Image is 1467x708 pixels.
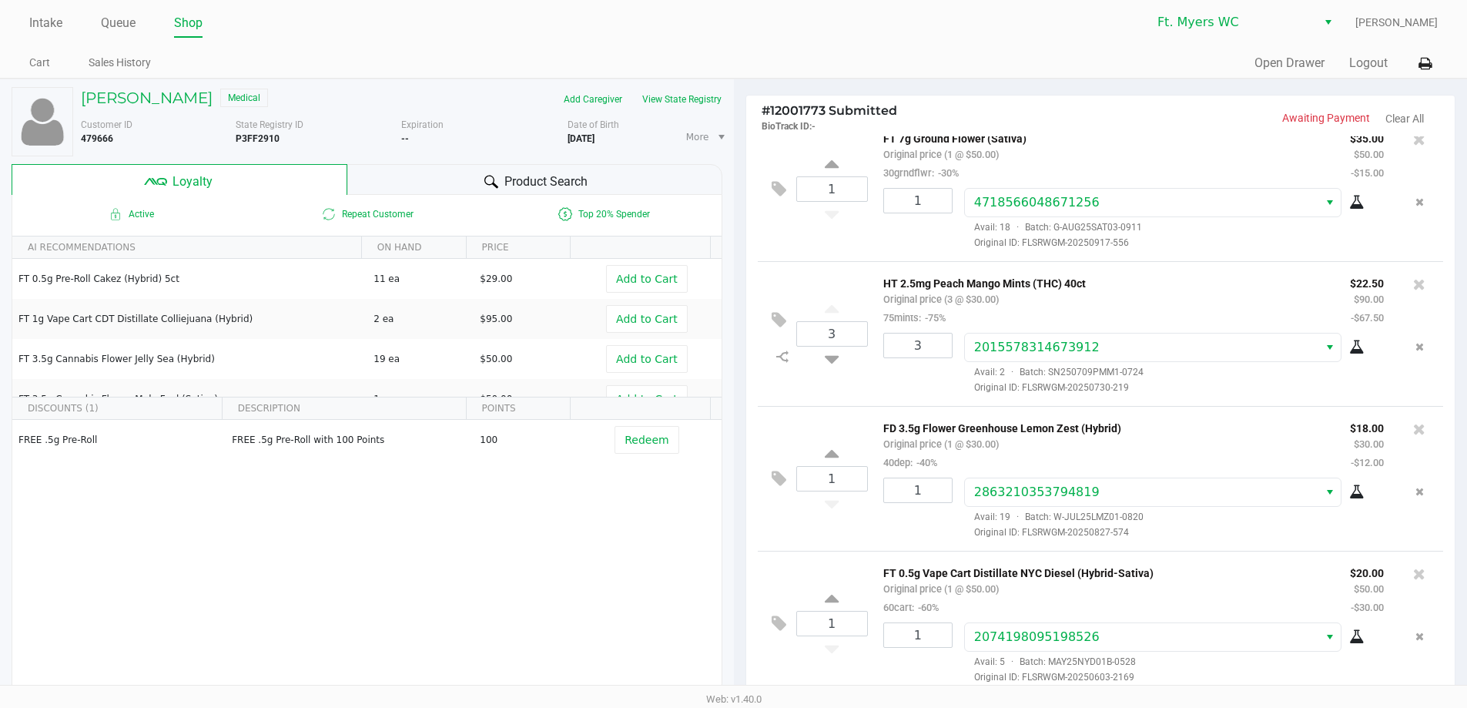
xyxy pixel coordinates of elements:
[222,398,466,420] th: DESCRIPTION
[1354,149,1384,160] small: $50.00
[1354,294,1384,305] small: $90.00
[473,420,579,460] td: 100
[466,398,571,420] th: POINTS
[236,133,280,144] b: P3FF2910
[883,149,999,160] small: Original price (1 @ $50.00)
[606,385,688,413] button: Add to Cart
[101,12,136,34] a: Queue
[1157,13,1308,32] span: Ft. Myers WC
[1254,54,1325,72] button: Open Drawer
[974,195,1100,210] span: 4718566048671256
[762,103,897,118] span: 12001773 Submitted
[883,312,946,324] small: 75mints:
[81,133,113,144] b: 479666
[964,656,1136,667] span: Avail: 5 Batch: MAY25NYD01B-0528
[12,299,367,339] td: FT 1g Vape Cart CDT Distillate Colliejuana (Hybrid)
[964,236,1384,250] span: Original ID: FLSRWGM-20250917-556
[1350,129,1384,145] p: $35.00
[174,12,203,34] a: Shop
[762,121,812,132] span: BioTrack ID:
[680,124,728,150] li: More
[504,173,588,191] span: Product Search
[1317,8,1339,36] button: Select
[883,438,999,450] small: Original price (1 @ $30.00)
[964,222,1142,233] span: Avail: 18 Batch: G-AUG25SAT03-0911
[367,259,473,299] td: 11 ea
[1318,334,1341,361] button: Select
[616,273,678,285] span: Add to Cart
[1350,418,1384,435] p: $18.00
[883,457,937,468] small: 40dep:
[686,130,709,144] span: More
[12,259,367,299] td: FT 0.5g Pre-Roll Cakez (Hybrid) 5ct
[1318,623,1341,651] button: Select
[762,103,770,118] span: #
[812,121,816,132] span: -
[606,305,688,333] button: Add to Cart
[974,485,1100,499] span: 2863210353794819
[480,273,512,284] span: $29.00
[883,563,1327,579] p: FT 0.5g Vape Cart Distillate NYC Diesel (Hybrid-Sativa)
[89,53,151,72] a: Sales History
[568,119,619,130] span: Date of Birth
[367,299,473,339] td: 2 ea
[964,525,1384,539] span: Original ID: FLSRWGM-20250827-574
[225,420,473,460] td: FREE .5g Pre-Roll with 100 Points
[913,457,937,468] span: -40%
[1351,457,1384,468] small: -$12.00
[485,205,722,223] span: Top 20% Spender
[12,339,367,379] td: FT 3.5g Cannabis Flower Jelly Sea (Hybrid)
[1409,188,1430,216] button: Remove the package from the orderLine
[883,167,959,179] small: 30grndflwr:
[615,426,678,454] button: Redeem
[632,87,722,112] button: View State Registry
[606,345,688,373] button: Add to Cart
[1100,110,1370,126] p: Awaiting Payment
[367,339,473,379] td: 19 ea
[1351,602,1384,613] small: -$30.00
[401,133,409,144] b: --
[964,670,1384,684] span: Original ID: FLSRWGM-20250603-2169
[769,347,796,367] inline-svg: Split item qty to new line
[12,420,225,460] td: FREE .5g Pre-Roll
[964,367,1144,377] span: Avail: 2 Batch: SN250709PMM1-0724
[1409,622,1430,651] button: Remove the package from the orderLine
[964,512,1144,522] span: Avail: 19 Batch: W-JUL25LMZ01-0820
[1350,273,1384,290] p: $22.50
[249,205,485,223] span: Repeat Customer
[29,12,62,34] a: Intake
[466,237,571,259] th: PRICE
[934,167,959,179] span: -30%
[1409,333,1430,361] button: Remove the package from the orderLine
[606,265,688,293] button: Add to Cart
[29,53,50,72] a: Cart
[236,119,303,130] span: State Registry ID
[1351,167,1384,179] small: -$15.00
[1005,367,1020,377] span: ·
[914,602,939,613] span: -60%
[1318,189,1341,216] button: Select
[883,602,939,613] small: 60cart:
[964,381,1384,394] span: Original ID: FLSRWGM-20250730-219
[81,89,213,107] h5: [PERSON_NAME]
[625,434,668,446] span: Redeem
[220,89,268,107] span: Medical
[1318,478,1341,506] button: Select
[921,312,946,324] span: -75%
[1005,656,1020,667] span: ·
[883,273,1327,290] p: HT 2.5mg Peach Mango Mints (THC) 40ct
[1350,563,1384,579] p: $20.00
[974,629,1100,644] span: 2074198095198526
[480,394,512,404] span: $50.00
[556,205,574,223] inline-svg: Is a top 20% spender
[12,379,367,419] td: FT 3.5g Cannabis Flower Mule Fuel (Sativa)
[1355,15,1438,31] span: [PERSON_NAME]
[883,418,1327,435] p: FD 3.5g Flower Greenhouse Lemon Zest (Hybrid)
[1354,438,1384,450] small: $30.00
[1354,583,1384,595] small: $50.00
[480,354,512,364] span: $50.00
[12,398,222,420] th: DISCOUNTS (1)
[12,237,361,259] th: AI RECOMMENDATIONS
[706,693,762,705] span: Web: v1.40.0
[883,294,999,305] small: Original price (3 @ $30.00)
